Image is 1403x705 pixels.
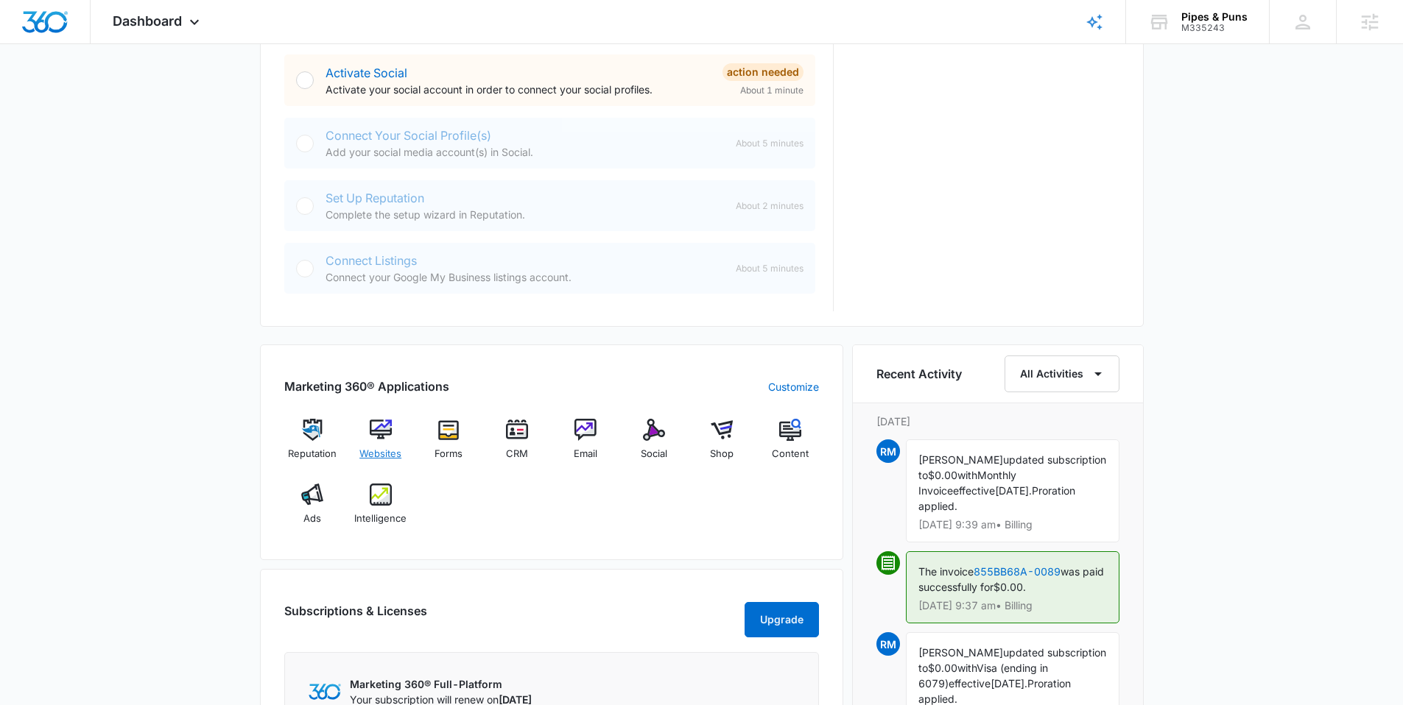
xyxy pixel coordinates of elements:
a: Activate Social [326,65,407,80]
h6: Recent Activity [876,365,962,383]
p: Marketing 360® Full-Platform [350,676,532,692]
span: Forms [435,447,463,461]
p: [DATE] 9:37 am • Billing [918,601,1107,611]
div: account id [1181,23,1248,33]
span: with [957,662,977,674]
h2: Marketing 360® Applications [284,378,449,395]
span: RM [876,632,900,656]
span: Websites [359,447,401,461]
span: Visa (ending in 6079) [918,662,1048,690]
span: Reputation [288,447,337,461]
a: Forms [421,419,477,472]
p: Activate your social account in order to connect your social profiles. [326,82,711,97]
span: updated subscription to [918,646,1106,674]
img: Marketing 360 Logo [309,684,341,699]
span: [DATE]. [995,484,1032,497]
button: Upgrade [745,602,819,637]
a: Social [625,419,682,472]
p: Complete the setup wizard in Reputation. [326,207,724,222]
a: Customize [768,379,819,394]
a: Intelligence [352,483,409,536]
span: Ads [303,511,321,526]
span: [PERSON_NAME] [918,453,1003,466]
span: $0.00 [928,662,957,674]
span: About 5 minutes [736,137,804,150]
a: CRM [489,419,546,472]
p: [DATE] 9:39 am • Billing [918,520,1107,530]
a: Websites [352,419,409,472]
span: Email [574,447,597,461]
span: About 2 minutes [736,199,804,213]
span: Content [772,447,809,461]
span: Dashboard [113,13,182,29]
p: Add your social media account(s) in Social. [326,144,724,160]
a: Reputation [284,419,341,472]
span: The invoice [918,565,974,578]
span: Social [641,447,667,461]
span: Intelligence [354,511,407,526]
span: About 5 minutes [736,262,804,275]
h2: Subscriptions & Licenses [284,602,427,631]
span: CRM [506,447,528,461]
span: [PERSON_NAME] [918,646,1003,659]
span: effective [949,677,991,690]
a: 855BB68A-0089 [974,565,1061,578]
span: $0.00. [994,581,1026,593]
span: with [957,469,977,481]
span: About 1 minute [740,84,804,97]
p: Connect your Google My Business listings account. [326,269,724,285]
p: [DATE] [876,414,1119,429]
div: account name [1181,11,1248,23]
span: RM [876,439,900,463]
span: $0.00 [928,469,957,481]
a: Ads [284,483,341,536]
div: Action Needed [722,63,804,81]
button: All Activities [1005,355,1119,392]
a: Email [558,419,614,472]
a: Shop [694,419,750,472]
span: effective [953,484,995,497]
span: updated subscription to [918,453,1106,481]
span: Shop [710,447,734,461]
a: Content [762,419,819,472]
span: [DATE]. [991,677,1027,690]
